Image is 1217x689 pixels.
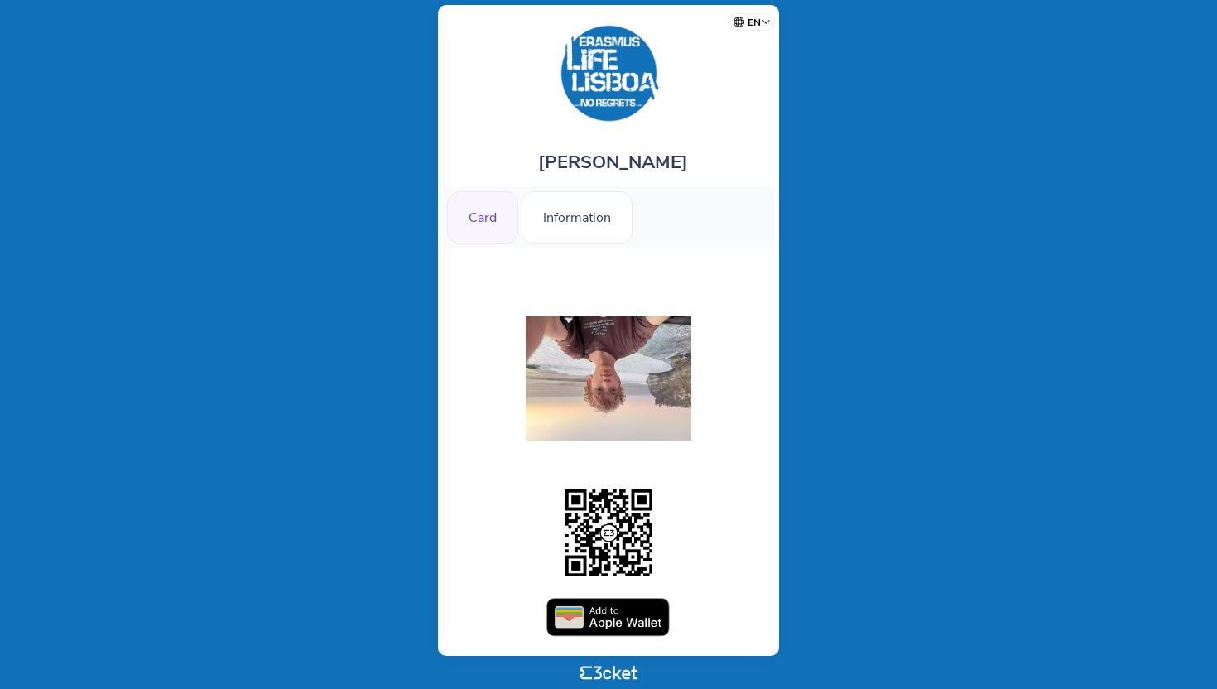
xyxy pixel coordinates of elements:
[538,150,688,175] span: [PERSON_NAME]
[557,22,661,125] img: Erasmus Life Lisboa Card 2025
[522,191,633,244] div: Information
[447,191,518,244] div: Card
[522,207,633,225] a: Information
[447,207,518,225] a: Card
[546,598,671,638] img: dcb5aea90c914ffc99c19b7450bd08da.png
[560,484,657,581] img: transparent_placeholder.3f4e7402.png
